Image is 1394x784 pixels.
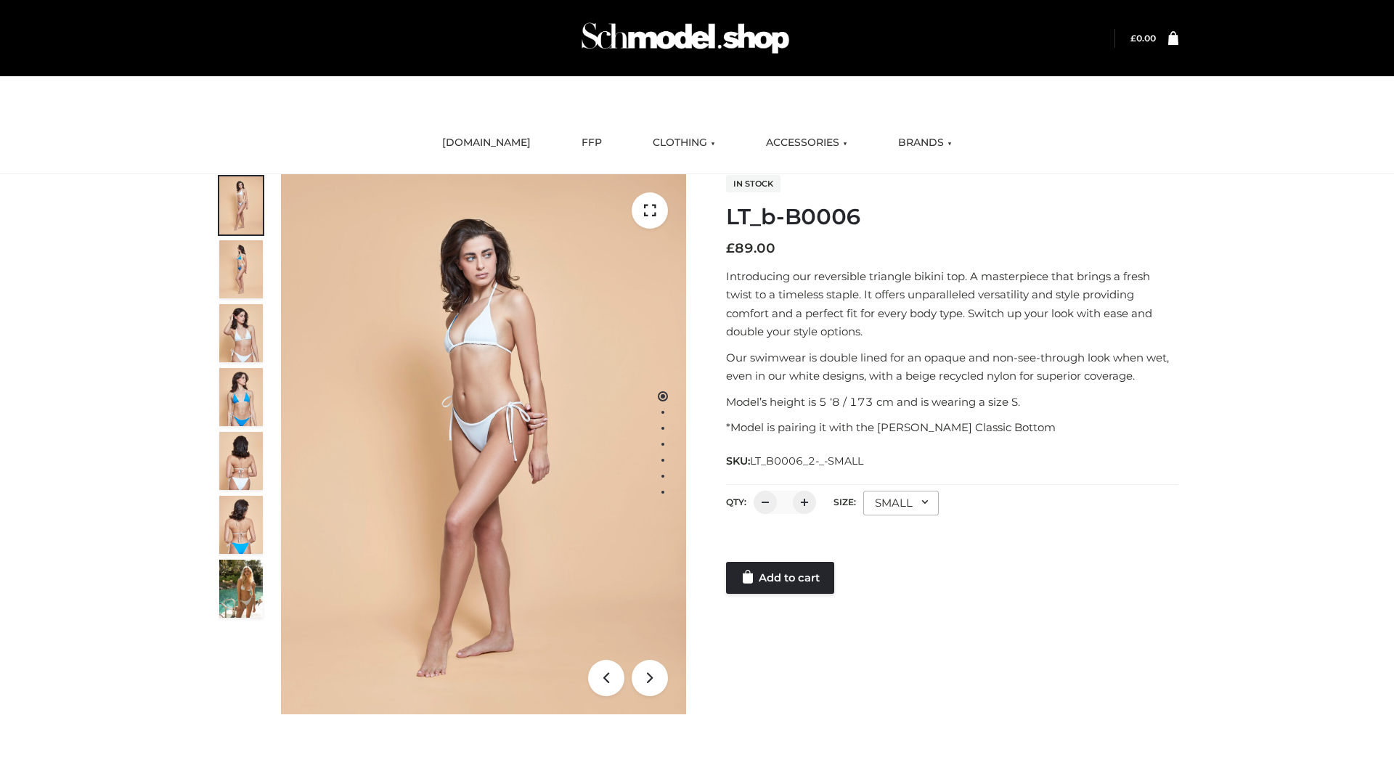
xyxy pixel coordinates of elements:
[726,240,735,256] span: £
[1130,33,1156,44] a: £0.00
[726,348,1178,385] p: Our swimwear is double lined for an opaque and non-see-through look when wet, even in our white d...
[219,368,263,426] img: ArielClassicBikiniTop_CloudNine_AzureSky_OW114ECO_4-scaled.jpg
[726,562,834,594] a: Add to cart
[1130,33,1156,44] bdi: 0.00
[726,452,865,470] span: SKU:
[431,127,542,159] a: [DOMAIN_NAME]
[576,9,794,67] img: Schmodel Admin 964
[726,175,780,192] span: In stock
[833,497,856,507] label: Size:
[219,240,263,298] img: ArielClassicBikiniTop_CloudNine_AzureSky_OW114ECO_2-scaled.jpg
[726,497,746,507] label: QTY:
[863,491,939,515] div: SMALL
[219,176,263,234] img: ArielClassicBikiniTop_CloudNine_AzureSky_OW114ECO_1-scaled.jpg
[219,496,263,554] img: ArielClassicBikiniTop_CloudNine_AzureSky_OW114ECO_8-scaled.jpg
[726,267,1178,341] p: Introducing our reversible triangle bikini top. A masterpiece that brings a fresh twist to a time...
[219,304,263,362] img: ArielClassicBikiniTop_CloudNine_AzureSky_OW114ECO_3-scaled.jpg
[1130,33,1136,44] span: £
[726,240,775,256] bdi: 89.00
[726,418,1178,437] p: *Model is pairing it with the [PERSON_NAME] Classic Bottom
[281,174,686,714] img: ArielClassicBikiniTop_CloudNine_AzureSky_OW114ECO_1
[726,393,1178,412] p: Model’s height is 5 ‘8 / 173 cm and is wearing a size S.
[642,127,726,159] a: CLOTHING
[726,204,1178,230] h1: LT_b-B0006
[750,454,863,467] span: LT_B0006_2-_-SMALL
[887,127,963,159] a: BRANDS
[755,127,858,159] a: ACCESSORIES
[571,127,613,159] a: FFP
[219,432,263,490] img: ArielClassicBikiniTop_CloudNine_AzureSky_OW114ECO_7-scaled.jpg
[219,560,263,618] img: Arieltop_CloudNine_AzureSky2.jpg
